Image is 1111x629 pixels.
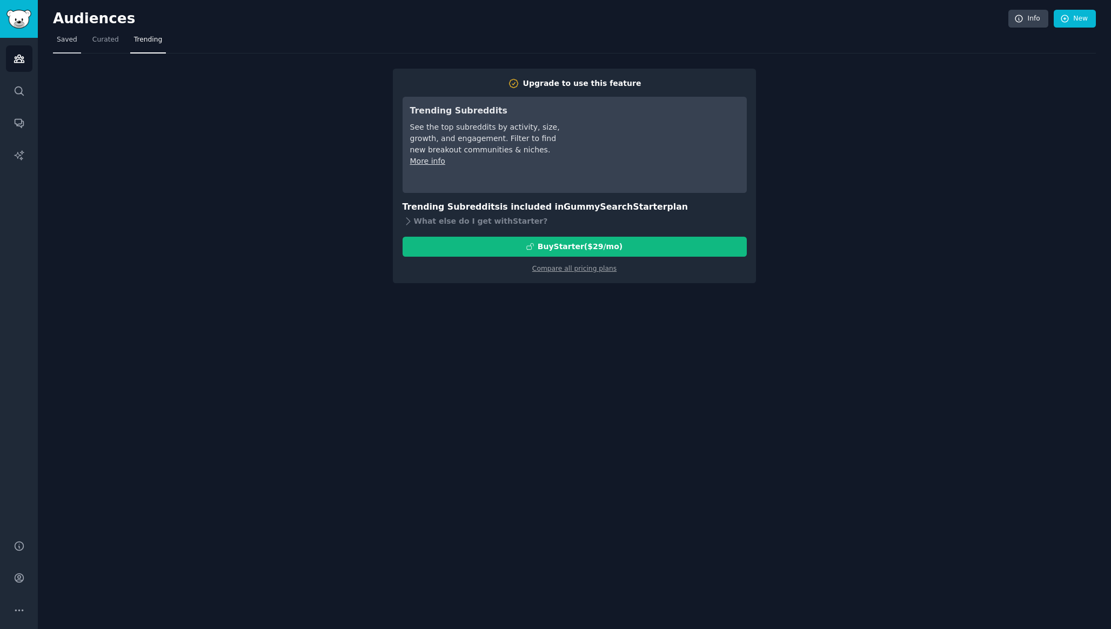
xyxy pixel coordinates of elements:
[130,31,166,53] a: Trending
[1008,10,1048,28] a: Info
[89,31,123,53] a: Curated
[410,104,562,118] h3: Trending Subreddits
[577,104,739,185] iframe: YouTube video player
[538,241,623,252] div: Buy Starter ($ 29 /mo )
[564,202,667,212] span: GummySearch Starter
[53,31,81,53] a: Saved
[92,35,119,45] span: Curated
[403,214,747,229] div: What else do I get with Starter ?
[1054,10,1096,28] a: New
[523,78,641,89] div: Upgrade to use this feature
[53,10,1008,28] h2: Audiences
[403,237,747,257] button: BuyStarter($29/mo)
[410,157,445,165] a: More info
[134,35,162,45] span: Trending
[6,10,31,29] img: GummySearch logo
[532,265,617,272] a: Compare all pricing plans
[57,35,77,45] span: Saved
[410,122,562,156] div: See the top subreddits by activity, size, growth, and engagement. Filter to find new breakout com...
[403,200,747,214] h3: Trending Subreddits is included in plan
